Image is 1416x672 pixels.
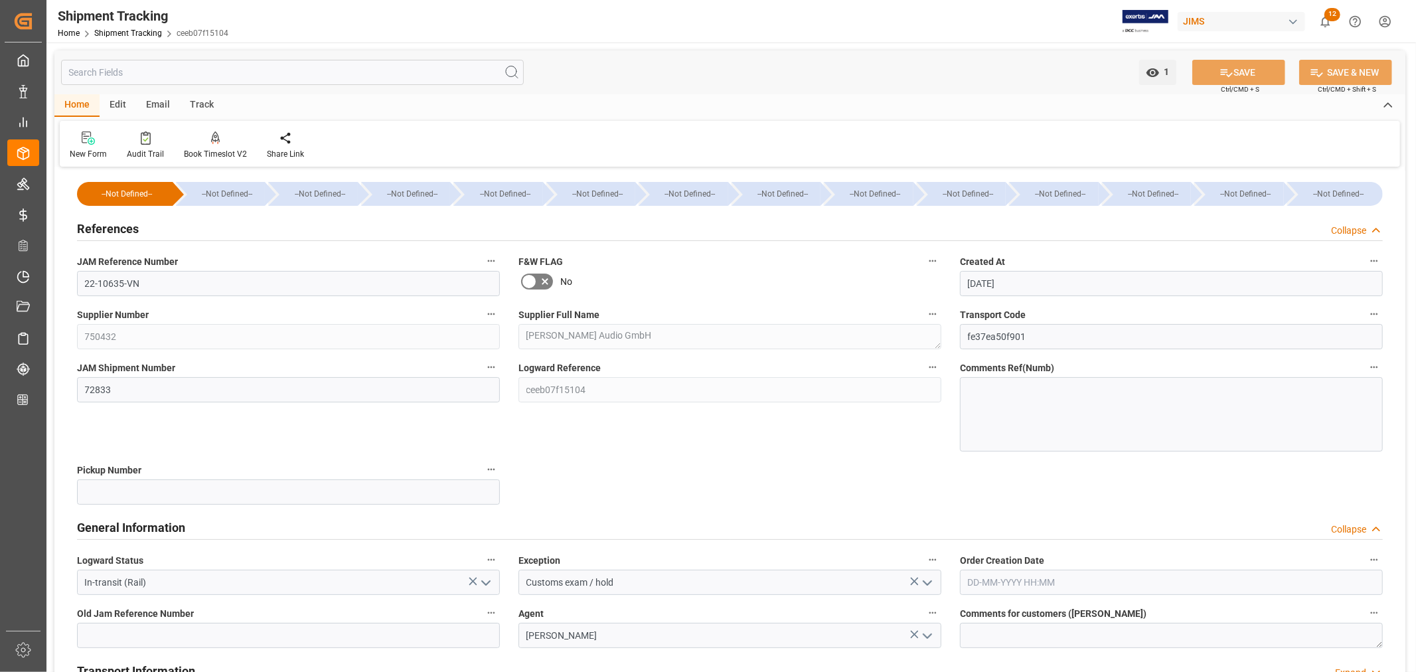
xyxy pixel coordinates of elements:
[1300,182,1376,206] div: --Not Defined--
[77,361,175,375] span: JAM Shipment Number
[374,182,450,206] div: --Not Defined--
[77,255,178,269] span: JAM Reference Number
[361,182,450,206] div: --Not Defined--
[960,255,1005,269] span: Created At
[1324,8,1340,21] span: 12
[475,572,495,593] button: open menu
[483,604,500,622] button: Old Jam Reference Number
[483,252,500,270] button: JAM Reference Number
[1123,10,1168,33] img: Exertis%20JAM%20-%20Email%20Logo.jpg_1722504956.jpg
[61,60,524,85] input: Search Fields
[189,182,265,206] div: --Not Defined--
[546,182,635,206] div: --Not Defined--
[77,607,194,621] span: Old Jam Reference Number
[1160,66,1170,77] span: 1
[732,182,821,206] div: --Not Defined--
[268,182,357,206] div: --Not Defined--
[1299,60,1392,85] button: SAVE & NEW
[1102,182,1191,206] div: --Not Defined--
[483,305,500,323] button: Supplier Number
[77,554,143,568] span: Logward Status
[77,519,185,537] h2: General Information
[917,626,937,646] button: open menu
[960,570,1383,595] input: DD-MM-YYYY HH:MM
[1009,182,1098,206] div: --Not Defined--
[1366,252,1383,270] button: Created At
[54,94,100,117] div: Home
[1340,7,1370,37] button: Help Center
[483,359,500,376] button: JAM Shipment Number
[518,607,544,621] span: Agent
[1221,84,1259,94] span: Ctrl/CMD + S
[518,361,601,375] span: Logward Reference
[960,361,1054,375] span: Comments Ref(Numb)
[518,255,563,269] span: F&W FLAG
[1178,9,1310,34] button: JIMS
[70,148,107,160] div: New Form
[960,554,1044,568] span: Order Creation Date
[1287,182,1383,206] div: --Not Defined--
[90,182,163,206] div: --Not Defined--
[924,604,941,622] button: Agent
[652,182,728,206] div: --Not Defined--
[960,271,1383,296] input: DD-MM-YYYY
[1310,7,1340,37] button: show 12 new notifications
[1192,60,1285,85] button: SAVE
[1331,523,1366,537] div: Collapse
[924,551,941,568] button: Exception
[127,148,164,160] div: Audit Trail
[1115,182,1191,206] div: --Not Defined--
[924,252,941,270] button: F&W FLAG
[930,182,1006,206] div: --Not Defined--
[1366,551,1383,568] button: Order Creation Date
[281,182,357,206] div: --Not Defined--
[58,29,80,38] a: Home
[837,182,913,206] div: --Not Defined--
[960,308,1026,322] span: Transport Code
[917,572,937,593] button: open menu
[1139,60,1176,85] button: open menu
[745,182,821,206] div: --Not Defined--
[1318,84,1376,94] span: Ctrl/CMD + Shift + S
[518,570,941,595] input: Type to search/select
[518,308,599,322] span: Supplier Full Name
[924,359,941,376] button: Logward Reference
[560,182,635,206] div: --Not Defined--
[77,308,149,322] span: Supplier Number
[560,275,572,289] span: No
[1194,182,1283,206] div: --Not Defined--
[77,570,500,595] input: Type to search/select
[184,148,247,160] div: Book Timeslot V2
[77,463,141,477] span: Pickup Number
[1331,224,1366,238] div: Collapse
[136,94,180,117] div: Email
[453,182,542,206] div: --Not Defined--
[917,182,1006,206] div: --Not Defined--
[467,182,542,206] div: --Not Defined--
[1178,12,1305,31] div: JIMS
[518,554,560,568] span: Exception
[180,94,224,117] div: Track
[77,220,139,238] h2: References
[1366,305,1383,323] button: Transport Code
[77,182,173,206] div: --Not Defined--
[176,182,265,206] div: --Not Defined--
[1022,182,1098,206] div: --Not Defined--
[94,29,162,38] a: Shipment Tracking
[58,6,228,26] div: Shipment Tracking
[1366,604,1383,622] button: Comments for customers ([PERSON_NAME])
[518,324,941,349] textarea: [PERSON_NAME] Audio GmbH
[1366,359,1383,376] button: Comments Ref(Numb)
[924,305,941,323] button: Supplier Full Name
[960,607,1146,621] span: Comments for customers ([PERSON_NAME])
[639,182,728,206] div: --Not Defined--
[824,182,913,206] div: --Not Defined--
[267,148,304,160] div: Share Link
[483,461,500,478] button: Pickup Number
[483,551,500,568] button: Logward Status
[1208,182,1283,206] div: --Not Defined--
[100,94,136,117] div: Edit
